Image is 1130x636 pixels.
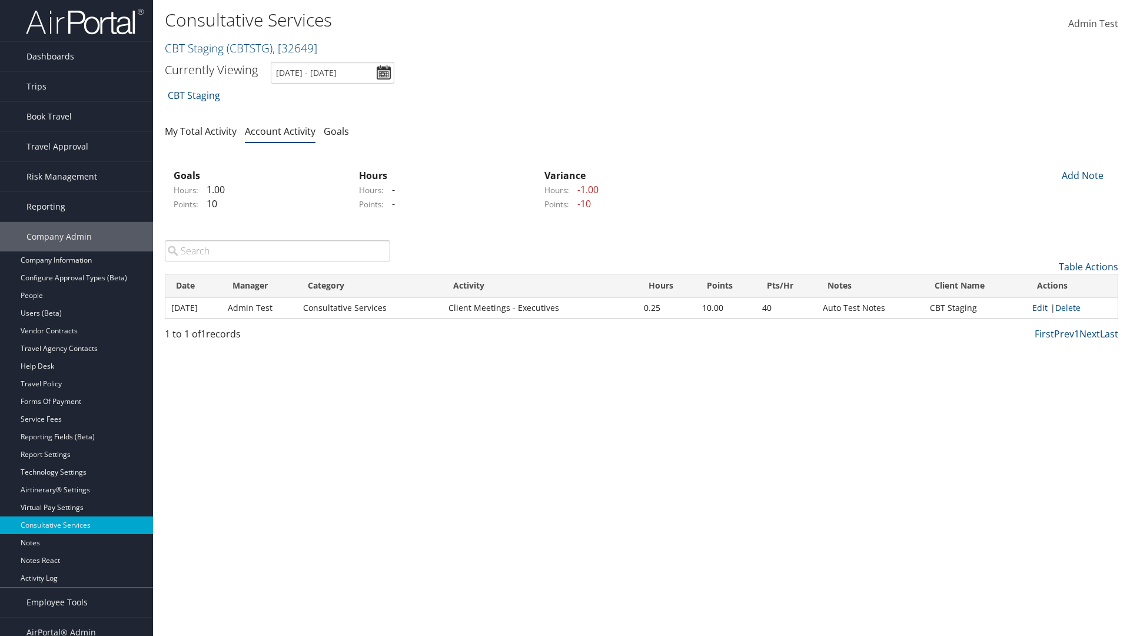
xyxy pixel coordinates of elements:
td: Auto Test Notes [817,297,924,319]
th: Actions [1026,274,1118,297]
a: Goals [324,125,349,138]
a: CBT Staging [168,84,220,107]
span: 10 [201,197,217,210]
span: 1.00 [201,183,225,196]
td: | [1026,297,1118,319]
strong: Variance [544,169,586,182]
strong: Goals [174,169,200,182]
a: Next [1079,327,1100,340]
span: Reporting [26,192,65,221]
span: - [386,197,395,210]
a: My Total Activity [165,125,237,138]
td: 40 [756,297,817,319]
label: Hours: [544,184,569,196]
span: Dashboards [26,42,74,71]
td: Consultative Services [297,297,443,319]
th: Pts/Hr [756,274,817,297]
span: 1 [201,327,206,340]
th: Hours [638,274,696,297]
span: -1.00 [571,183,599,196]
div: 1 to 1 of records [165,327,390,347]
input: Search [165,240,390,261]
a: 1 [1074,327,1079,340]
a: Account Activity [245,125,315,138]
a: Delete [1055,302,1081,313]
a: Last [1100,327,1118,340]
label: Hours: [174,184,198,196]
a: Prev [1054,327,1074,340]
a: Table Actions [1059,260,1118,273]
label: Points: [544,198,569,210]
span: - [386,183,395,196]
td: [DATE] [165,297,222,319]
img: airportal-logo.png [26,8,144,35]
span: ( CBTSTG ) [227,40,272,56]
td: Client Meetings - Executives [443,297,637,319]
td: 10.00 [696,297,756,319]
h3: Currently Viewing [165,62,258,78]
span: Employee Tools [26,588,88,617]
a: Admin Test [1068,6,1118,42]
th: Activity: activate to sort column ascending [443,274,637,297]
h1: Consultative Services [165,8,800,32]
span: -10 [571,197,591,210]
a: Edit [1032,302,1048,313]
span: Admin Test [1068,17,1118,30]
td: Admin Test [222,297,298,319]
td: CBT Staging [924,297,1026,319]
span: Trips [26,72,46,101]
th: Category: activate to sort column ascending [297,274,443,297]
strong: Hours [359,169,387,182]
span: Company Admin [26,222,92,251]
label: Points: [359,198,384,210]
label: Points: [174,198,198,210]
th: Client Name [924,274,1026,297]
span: Book Travel [26,102,72,131]
th: Manager: activate to sort column ascending [222,274,298,297]
th: Points [696,274,756,297]
span: , [ 32649 ] [272,40,317,56]
td: 0.25 [638,297,696,319]
label: Hours: [359,184,384,196]
span: Travel Approval [26,132,88,161]
a: First [1035,327,1054,340]
a: CBT Staging [165,40,317,56]
span: Risk Management [26,162,97,191]
th: Notes [817,274,924,297]
th: Date: activate to sort column ascending [165,274,222,297]
div: Add Note [1053,168,1109,183]
input: [DATE] - [DATE] [271,62,394,84]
